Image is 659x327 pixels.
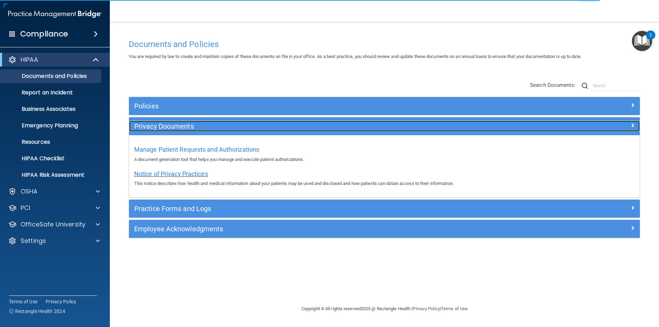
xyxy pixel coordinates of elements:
a: PCI [8,204,100,212]
h5: Employee Acknowledgments [134,225,507,233]
a: OSHA [8,187,100,196]
a: OfficeSafe University [8,220,100,229]
p: Business Associates [4,106,98,113]
p: A document generation tool that helps you manage and execute patient authorizations. [134,155,635,164]
a: Terms of Use [9,298,37,305]
p: HIPAA [21,56,38,64]
p: OSHA [21,187,38,196]
span: Manage Patient Requests and Authorizations [134,146,259,153]
p: Documents and Policies [4,73,98,80]
img: PMB logo [8,7,102,21]
span: Notice of Privacy Practices [134,170,208,177]
img: ic-search.3b580494.png [582,83,588,89]
span: Ⓒ Rectangle Health 2024 [9,308,65,315]
p: This notice describes how health and medical information about your patients may be used and disc... [134,179,635,188]
a: Privacy Documents [134,121,635,132]
h5: Practice Forms and Logs [134,205,507,212]
h5: Policies [134,102,507,110]
p: OfficeSafe University [21,220,85,229]
a: Policies [134,101,635,112]
a: Settings [8,237,100,245]
span: You are required by law to create and maintain copies of these documents on file in your office. ... [129,54,581,59]
a: HIPAA [8,56,100,64]
input: Search [593,81,640,91]
p: HIPAA Checklist [4,155,98,162]
a: Employee Acknowledgments [134,223,635,234]
p: PCI [21,204,30,212]
h4: Documents and Policies [129,40,640,49]
div: 2 [649,35,652,44]
h4: Compliance [20,29,68,39]
h5: Privacy Documents [134,122,507,130]
span: Search Documents: [530,82,576,88]
a: Privacy Policy [46,298,77,305]
p: Resources [4,139,98,145]
p: Emergency Planning [4,122,98,129]
div: Copyright © All rights reserved 2025 @ Rectangle Health | | [259,298,510,320]
p: Report an Incident [4,89,98,96]
p: Settings [21,237,46,245]
a: Practice Forms and Logs [134,203,635,214]
a: Privacy Policy [413,306,440,311]
p: HIPAA Risk Assessment [4,172,98,178]
a: Manage Patient Requests and Authorizations [134,148,259,153]
a: Terms of Use [441,306,467,311]
button: Open Resource Center, 2 new notifications [632,31,652,51]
